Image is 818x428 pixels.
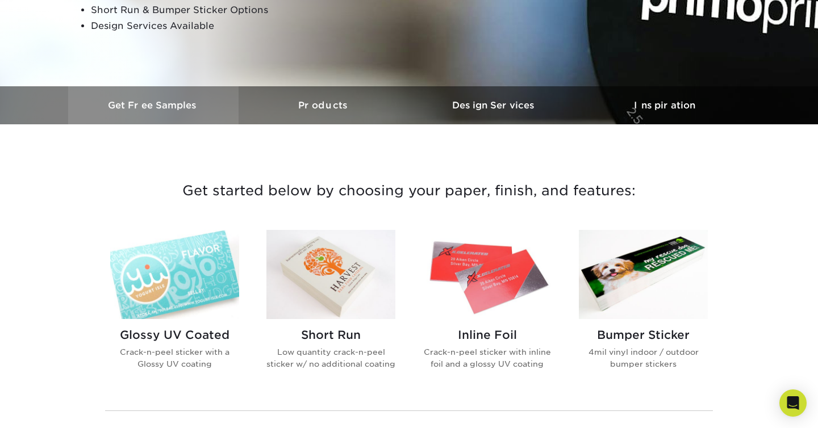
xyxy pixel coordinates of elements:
a: Design Services [409,86,579,124]
img: Bumper Sticker Stickers [579,230,708,319]
a: Get Free Samples [68,86,239,124]
h3: Inspiration [579,100,750,111]
p: Low quantity crack-n-peel sticker w/ no additional coating [266,346,395,370]
li: Design Services Available [91,18,366,34]
img: Inline Foil Stickers [423,230,552,319]
p: Crack-n-peel sticker with inline foil and a glossy UV coating [423,346,552,370]
p: Crack-n-peel sticker with a Glossy UV coating [110,346,239,370]
a: Bumper Sticker Stickers Bumper Sticker 4mil vinyl indoor / outdoor bumper stickers [579,230,708,388]
h3: Products [239,100,409,111]
h2: Glossy UV Coated [110,328,239,342]
h2: Short Run [266,328,395,342]
a: Products [239,86,409,124]
p: 4mil vinyl indoor / outdoor bumper stickers [579,346,708,370]
h3: Design Services [409,100,579,111]
img: Short Run Stickers [266,230,395,319]
h3: Get started below by choosing your paper, finish, and features: [77,165,741,216]
h2: Bumper Sticker [579,328,708,342]
a: Inline Foil Stickers Inline Foil Crack-n-peel sticker with inline foil and a glossy UV coating [423,230,552,388]
a: Glossy UV Coated Stickers Glossy UV Coated Crack-n-peel sticker with a Glossy UV coating [110,230,239,388]
h3: Get Free Samples [68,100,239,111]
a: Inspiration [579,86,750,124]
div: Open Intercom Messenger [779,389,807,417]
li: Short Run & Bumper Sticker Options [91,2,366,18]
h2: Inline Foil [423,328,552,342]
img: Glossy UV Coated Stickers [110,230,239,319]
a: Short Run Stickers Short Run Low quantity crack-n-peel sticker w/ no additional coating [266,230,395,388]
